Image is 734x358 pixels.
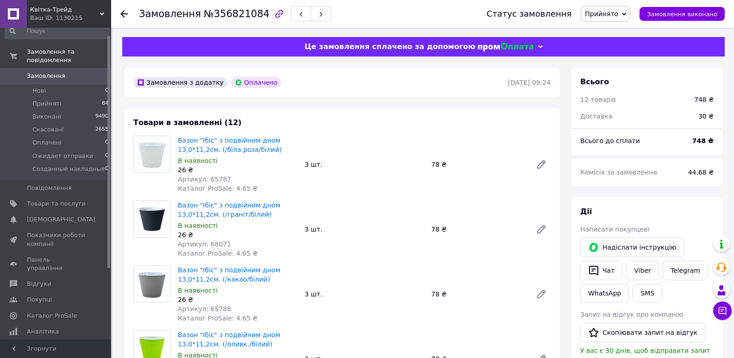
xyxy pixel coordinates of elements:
[133,77,227,88] div: Замовлення з додатку
[204,8,270,19] span: №356821084
[27,72,65,80] span: Замовлення
[27,327,59,336] span: Аналітика
[231,77,281,88] div: Оплачено
[32,152,93,160] span: Ожидает отправки
[178,240,231,248] span: Артикул: 68071
[688,169,714,176] span: 44.68 ₴
[427,288,528,301] div: 78 ₴
[134,205,170,233] img: Вазон "Ібіс" з подвійним дном 13,0*11,2см. (/граніт/білий)
[304,42,475,51] span: Це замовлення сплачено за допомогою
[626,261,659,280] a: Viber
[133,118,242,127] span: Товари в замовленні (12)
[694,95,714,104] div: 748 ₴
[580,311,683,318] span: Запит на відгук про компанію
[32,126,64,134] span: Скасовані
[478,43,533,51] img: evopay logo
[32,138,62,147] span: Оплачені
[178,185,257,192] span: Каталог ProSale: 4.65 ₴
[32,100,61,108] span: Прийняті
[178,295,297,304] div: 26 ₴
[178,176,231,183] span: Артикул: 65787
[580,169,657,176] span: Комісія за замовлення
[633,284,662,302] button: SMS
[178,222,218,229] span: В наявності
[178,137,282,153] a: Вазон "Ібіс" з подвійним дном 13,0*11,2см. (/біла роза/білий)
[580,113,612,120] span: Доставка
[27,231,86,248] span: Показники роботи компанії
[178,250,257,257] span: Каталог ProSale: 4.65 ₴
[580,238,684,257] button: Надіслати інструкцію
[27,256,86,272] span: Панель управління
[580,284,629,302] a: WhatsApp
[27,200,86,208] span: Товари та послуги
[640,7,725,21] button: Замовлення виконано
[713,301,732,320] button: Чат з покупцем
[178,314,257,322] span: Каталог ProSale: 4.65 ₴
[178,157,218,164] span: В наявності
[95,113,108,121] span: 9490
[178,331,280,348] a: Вазон "Ібіс" з подвійним дном 13,0*11,2см. (/оливк./білий)
[27,48,111,64] span: Замовлення та повідомлення
[585,10,618,18] span: Прийнято
[301,158,428,171] div: 3 шт.
[580,207,592,216] span: Дії
[580,137,640,144] span: Всього до сплати
[178,305,231,313] span: Артикул: 65788
[30,6,100,14] span: Квітка-Трейд
[134,270,170,298] img: Вазон "Ібіс" з подвійним дном 13,0*11,2см. (/какао/білий)
[178,266,280,283] a: Вазон "Ібіс" з подвійним дном 13,0*11,2см. (/какао/білий)
[508,79,551,86] time: [DATE] 09:24
[178,201,280,218] a: Вазон "Ібіс" з подвійним дном 13,0*11,2см. (/граніт/білий)
[580,261,622,280] button: Чат
[427,158,528,171] div: 78 ₴
[580,77,609,86] span: Всього
[5,23,109,39] input: Пошук
[27,184,72,192] span: Повідомлення
[32,165,105,173] span: Созданные накладные
[693,106,719,126] div: 30 ₴
[301,223,428,236] div: 3 шт.
[32,87,46,95] span: Нові
[105,165,108,173] span: 0
[120,9,128,19] div: Повернутися назад
[27,280,51,288] span: Відгуки
[178,165,297,175] div: 26 ₴
[427,223,528,236] div: 78 ₴
[134,140,170,169] img: Вазон "Ібіс" з подвійним дном 13,0*11,2см. (/біла роза/білий)
[139,8,201,19] span: Замовлення
[580,323,705,342] button: Скопіювати запит на відгук
[301,288,428,301] div: 3 шт.
[178,230,297,239] div: 26 ₴
[102,100,108,108] span: 84
[95,126,108,134] span: 2655
[647,11,717,18] span: Замовлення виконано
[27,312,77,320] span: Каталог ProSale
[105,138,108,147] span: 0
[532,155,551,174] a: Редагувати
[532,285,551,303] a: Редагувати
[692,137,714,144] b: 748 ₴
[27,215,95,224] span: [DEMOGRAPHIC_DATA]
[27,295,52,304] span: Покупці
[580,96,616,103] span: 12 товарів
[487,9,572,19] div: Статус замовлення
[30,14,111,22] div: Ваш ID: 1130215
[105,87,108,95] span: 0
[178,287,218,294] span: В наявності
[32,113,61,121] span: Виконані
[532,220,551,239] a: Редагувати
[580,226,649,233] span: Написати покупцеві
[663,261,708,280] a: Telegram
[105,152,108,160] span: 0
